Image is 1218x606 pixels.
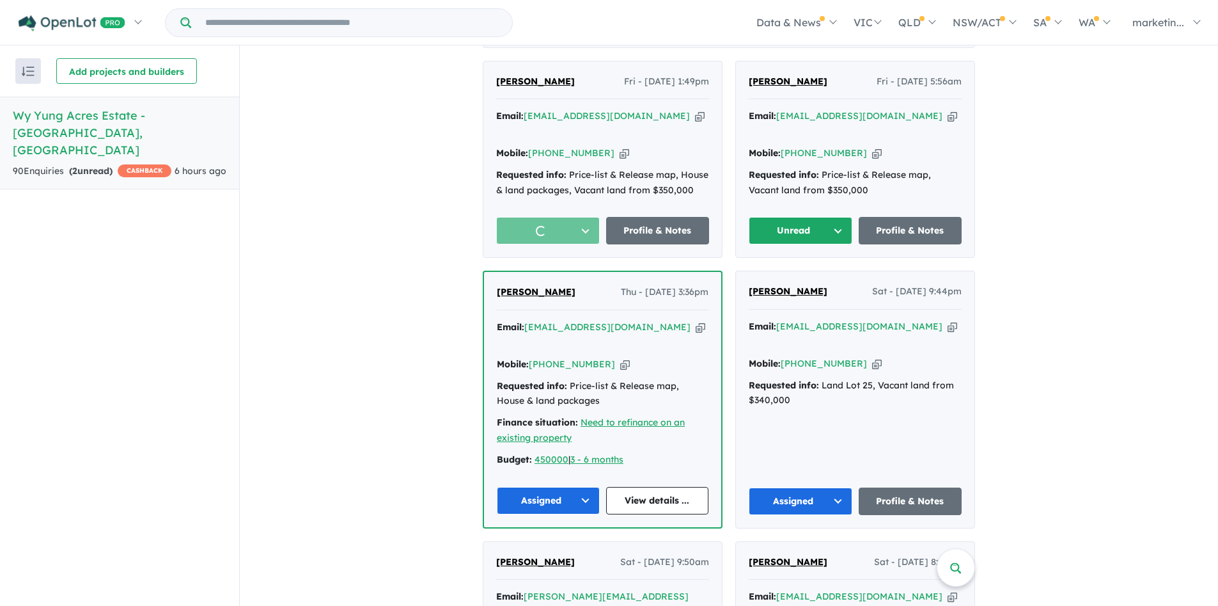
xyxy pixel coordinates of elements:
[497,417,685,443] a: Need to refinance on an existing property
[872,284,962,299] span: Sat - [DATE] 9:44pm
[497,452,708,468] div: |
[874,555,962,570] span: Sat - [DATE] 8:23am
[497,358,529,370] strong: Mobile:
[497,380,567,392] strong: Requested info:
[621,285,708,300] span: Thu - [DATE] 3:36pm
[497,285,575,300] a: [PERSON_NAME]
[496,74,575,90] a: [PERSON_NAME]
[22,67,35,76] img: sort.svg
[496,168,709,198] div: Price-list & Release map, House & land packages, Vacant land from $350,000
[749,555,827,570] a: [PERSON_NAME]
[496,555,575,570] a: [PERSON_NAME]
[496,169,566,180] strong: Requested info:
[749,284,827,299] a: [PERSON_NAME]
[948,590,957,603] button: Copy
[776,591,942,602] a: [EMAIL_ADDRESS][DOMAIN_NAME]
[859,217,962,244] a: Profile & Notes
[13,164,171,179] div: 90 Enquir ies
[1132,16,1184,29] span: marketin...
[56,58,197,84] button: Add projects and builders
[496,110,524,122] strong: Email:
[606,487,709,514] a: View details ...
[620,147,629,160] button: Copy
[695,109,705,123] button: Copy
[497,286,575,298] span: [PERSON_NAME]
[749,110,776,122] strong: Email:
[194,9,510,36] input: Try estate name, suburb, builder or developer
[624,74,709,90] span: Fri - [DATE] 1:49pm
[72,165,77,177] span: 2
[749,169,819,180] strong: Requested info:
[749,217,852,244] button: Unread
[570,454,623,465] a: 3 - 6 months
[872,147,882,160] button: Copy
[175,165,226,177] span: 6 hours ago
[781,358,867,369] a: [PHONE_NUMBER]
[496,147,528,159] strong: Mobile:
[69,165,113,177] strong: ( unread)
[524,110,690,122] a: [EMAIL_ADDRESS][DOMAIN_NAME]
[749,147,781,159] strong: Mobile:
[696,321,705,334] button: Copy
[749,76,827,87] span: [PERSON_NAME]
[535,454,568,465] a: 450000
[606,217,710,244] a: Profile & Notes
[877,74,962,90] span: Fri - [DATE] 5:56am
[749,74,827,90] a: [PERSON_NAME]
[749,321,776,332] strong: Email:
[524,321,691,333] a: [EMAIL_ADDRESS][DOMAIN_NAME]
[776,110,942,122] a: [EMAIL_ADDRESS][DOMAIN_NAME]
[872,357,882,371] button: Copy
[496,76,575,87] span: [PERSON_NAME]
[948,320,957,333] button: Copy
[620,555,709,570] span: Sat - [DATE] 9:50am
[781,147,867,159] a: [PHONE_NUMBER]
[497,454,532,465] strong: Budget:
[948,109,957,123] button: Copy
[497,417,578,428] strong: Finance situation:
[859,488,962,515] a: Profile & Notes
[749,378,962,409] div: Land Lot 25, Vacant land from $340,000
[529,358,615,370] a: [PHONE_NUMBER]
[749,591,776,602] strong: Email:
[13,107,226,159] h5: Wy Yung Acres Estate - [GEOGRAPHIC_DATA] , [GEOGRAPHIC_DATA]
[749,168,962,198] div: Price-list & Release map, Vacant land from $350,000
[749,358,781,369] strong: Mobile:
[776,321,942,332] a: [EMAIL_ADDRESS][DOMAIN_NAME]
[497,379,708,410] div: Price-list & Release map, House & land packages
[749,556,827,568] span: [PERSON_NAME]
[528,147,614,159] a: [PHONE_NUMBER]
[749,285,827,297] span: [PERSON_NAME]
[496,556,575,568] span: [PERSON_NAME]
[496,591,524,602] strong: Email:
[620,358,630,371] button: Copy
[749,379,819,391] strong: Requested info:
[19,15,125,31] img: Openlot PRO Logo White
[118,164,171,177] span: CASHBACK
[497,321,524,333] strong: Email:
[749,488,852,515] button: Assigned
[497,487,600,514] button: Assigned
